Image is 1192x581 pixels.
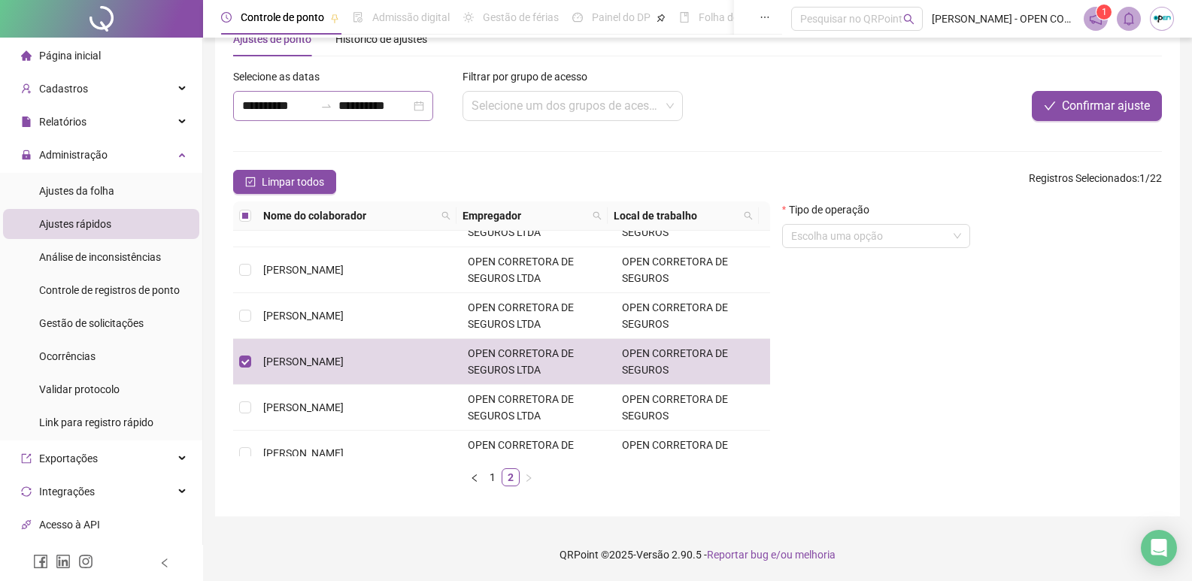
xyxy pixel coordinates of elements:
[524,474,533,483] span: right
[1096,5,1112,20] sup: 1
[1029,172,1137,184] span: Registros Selecionados
[466,468,484,486] li: Página anterior
[320,100,332,112] span: swap-right
[520,468,538,486] li: Próxima página
[203,528,1192,581] footer: QRPoint © 2025 - 2.90.5 -
[1122,12,1136,26] span: bell
[320,100,332,112] span: to
[622,393,728,422] span: OPEN CORRETORA DE SEGUROS
[39,350,96,362] span: Ocorrências
[468,439,574,468] span: OPEN CORRETORA DE SEGUROS LTDA
[657,14,666,23] span: pushpin
[21,486,32,497] span: sync
[330,14,339,23] span: pushpin
[21,117,32,127] span: file
[622,256,728,284] span: OPEN CORRETORA DE SEGUROS
[263,207,435,224] span: Nome do colaborador
[470,474,479,483] span: left
[1044,100,1056,112] span: check
[335,31,427,47] div: Histórico de ajustes
[622,301,728,330] span: OPEN CORRETORA DE SEGUROS
[1062,97,1150,115] span: Confirmar ajuste
[438,204,453,227] span: search
[699,11,795,23] span: Folha de pagamento
[636,549,669,561] span: Versão
[622,347,728,376] span: OPEN CORRETORA DE SEGUROS
[468,301,574,330] span: OPEN CORRETORA DE SEGUROS LTDA
[39,218,111,230] span: Ajustes rápidos
[1029,170,1162,194] span: : 1 / 22
[262,174,324,190] span: Limpar todos
[468,256,574,284] span: OPEN CORRETORA DE SEGUROS LTDA
[39,317,144,329] span: Gestão de solicitações
[353,12,363,23] span: file-done
[56,554,71,569] span: linkedin
[233,68,329,85] label: Selecione as datas
[263,264,344,276] span: [PERSON_NAME]
[463,12,474,23] span: sun
[592,11,651,23] span: Painel do DP
[1089,12,1103,26] span: notification
[221,12,232,23] span: clock-circle
[21,519,32,530] span: api
[468,393,574,422] span: OPEN CORRETORA DE SEGUROS LTDA
[241,11,324,23] span: Controle de ponto
[466,468,484,486] button: left
[502,469,519,486] a: 2
[39,185,114,197] span: Ajustes da folha
[21,453,32,464] span: export
[741,204,756,227] span: search
[33,554,48,569] span: facebook
[263,447,344,459] span: [PERSON_NAME]
[39,486,95,498] span: Integrações
[39,149,108,161] span: Administração
[463,207,587,224] span: Empregador
[1141,530,1177,566] div: Open Intercom Messenger
[39,116,86,128] span: Relatórios
[233,31,311,47] div: Ajustes de ponto
[39,284,180,296] span: Controle de registros de ponto
[572,12,583,23] span: dashboard
[903,14,914,25] span: search
[483,11,559,23] span: Gestão de férias
[1151,8,1173,30] img: 90145
[39,416,153,428] span: Link para registro rápido
[21,83,32,94] span: user-add
[39,50,101,62] span: Página inicial
[39,251,161,263] span: Análise de inconsistências
[520,468,538,486] button: right
[78,554,93,569] span: instagram
[1102,7,1107,17] span: 1
[932,11,1075,27] span: [PERSON_NAME] - OPEN CORRETORA DE SEGUROS
[484,469,501,486] a: 1
[1032,91,1162,121] button: Confirmar ajuste
[39,83,88,95] span: Cadastros
[463,68,597,85] label: Filtrar por grupo de acesso
[760,12,770,23] span: ellipsis
[245,177,256,187] span: check-square
[263,401,344,413] span: [PERSON_NAME]
[707,549,836,561] span: Reportar bug e/ou melhoria
[614,207,738,224] span: Local de trabalho
[782,201,879,218] label: Tipo de operação
[39,383,120,395] span: Validar protocolo
[593,211,602,220] span: search
[468,347,574,376] span: OPEN CORRETORA DE SEGUROS LTDA
[21,50,32,61] span: home
[502,468,520,486] li: 2
[233,170,336,194] button: Limpar todos
[263,310,344,322] span: [PERSON_NAME]
[484,468,502,486] li: 1
[39,452,98,464] span: Exportações
[590,204,605,227] span: search
[622,439,728,468] span: OPEN CORRETORA DE SEGUROS
[159,558,170,568] span: left
[679,12,690,23] span: book
[39,519,100,531] span: Acesso à API
[372,11,450,23] span: Admissão digital
[263,356,344,368] span: [PERSON_NAME]
[744,211,753,220] span: search
[21,150,32,160] span: lock
[441,211,450,220] span: search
